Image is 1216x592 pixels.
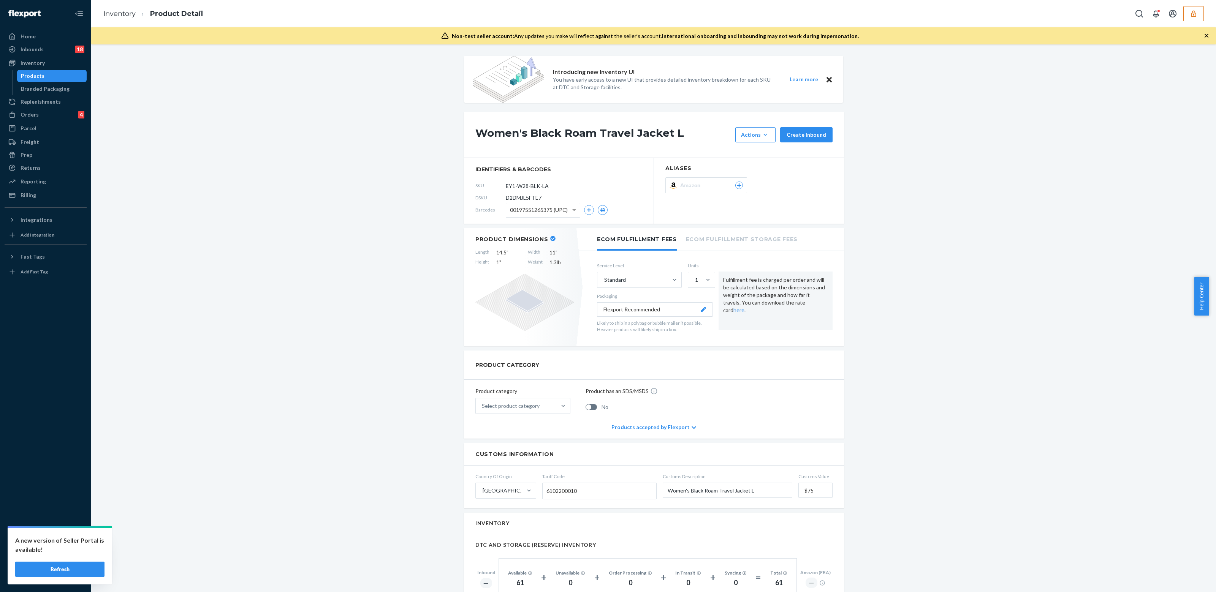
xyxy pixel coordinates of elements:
a: Prep [5,149,87,161]
div: Prep [21,151,32,159]
li: Ecom Fulfillment Fees [597,228,677,251]
input: [GEOGRAPHIC_DATA] [482,487,483,494]
button: Close [824,75,834,84]
button: Fast Tags [5,251,87,263]
a: Add Fast Tag [5,266,87,278]
div: Billing [21,191,36,199]
h1: Women's Black Roam Travel Jacket L [475,127,731,142]
button: Open Search Box [1132,6,1147,21]
div: 0 [609,578,652,588]
button: Give Feedback [5,571,87,583]
a: Add Integration [5,229,87,241]
button: Help Center [1194,277,1209,316]
div: Actions [741,131,770,139]
a: Orders4 [5,109,87,121]
div: Returns [21,164,41,172]
div: Parcel [21,125,36,132]
h2: DTC AND STORAGE (RESERVE) INVENTORY [475,542,833,548]
div: + [710,571,716,584]
button: Refresh [15,562,104,577]
input: 1 [694,276,695,284]
div: Freight [21,138,39,146]
h2: Product Dimensions [475,236,548,243]
label: Units [688,262,712,269]
a: Product Detail [150,9,203,18]
div: [GEOGRAPHIC_DATA] [483,487,526,494]
div: Add Integration [21,232,54,238]
img: new-reports-banner-icon.82668bd98b6a51aee86340f2a7b77ae3.png [473,56,544,103]
button: Talk to Support [5,545,87,557]
div: 0 [675,578,701,588]
p: You have early access to a new UI that provides detailed inventory breakdown for each SKU at DTC ... [553,76,776,91]
a: Products [17,70,87,82]
div: Home [21,33,36,40]
li: Ecom Fulfillment Storage Fees [686,228,798,249]
span: " [556,249,557,256]
span: 00197551265375 (UPC) [510,204,568,216]
p: Likely to ship in a polybag or bubble mailer if possible. Heavier products will likely ship in a ... [597,320,712,333]
span: Weight [528,259,543,266]
button: Flexport Recommended [597,302,712,317]
a: Inbounds18 [5,43,87,55]
span: 11 [549,249,574,256]
span: 1 [496,259,521,266]
div: 1 [695,276,698,284]
p: Product category [475,387,570,395]
div: Reporting [21,178,46,185]
span: identifiers & barcodes [475,166,642,173]
div: Fast Tags [21,253,45,260]
div: Any updates you make will reflect against the seller's account. [452,32,859,40]
span: 1.3 lb [549,259,574,266]
div: ― [806,578,817,588]
img: Flexport logo [8,10,41,17]
div: Inbound [477,569,495,576]
div: ― [480,578,492,588]
h2: Aliases [665,166,833,171]
div: Available [508,570,532,576]
div: Products accepted by Flexport [611,416,696,439]
a: Branded Packaging [17,83,87,95]
div: 61 [770,578,787,588]
div: Order Processing [609,570,652,576]
div: Total [770,570,787,576]
div: 0 [556,578,585,588]
div: Inbounds [21,46,44,53]
span: DSKU [475,194,506,201]
a: Help Center [5,558,87,570]
a: Parcel [5,122,87,134]
span: Customs Value [798,473,833,480]
div: Select product category [482,402,540,410]
div: + [661,571,666,584]
span: Country Of Origin [475,473,536,480]
div: + [594,571,600,584]
div: Inventory [21,59,45,67]
a: Freight [5,136,87,148]
div: Products [21,72,44,80]
input: Customs Value [798,483,833,498]
ol: breadcrumbs [97,3,209,25]
div: Amazon (FBA) [800,569,831,576]
a: here [733,307,744,313]
button: Open account menu [1165,6,1180,21]
a: Inventory [103,9,136,18]
span: Length [475,249,489,256]
div: Replenishments [21,98,61,106]
span: Non-test seller account: [452,33,514,39]
iframe: Opens a widget where you can chat to one of our agents [1167,569,1208,588]
div: Unavailable [556,570,585,576]
span: Barcodes [475,207,506,213]
span: " [499,259,501,265]
span: No [602,403,608,411]
p: A new version of Seller Portal is available! [15,536,104,554]
div: Add Fast Tag [21,268,48,275]
div: Orders [21,111,39,118]
span: Tariff Code [542,473,657,480]
button: Open notifications [1148,6,1164,21]
input: Standard [603,276,604,284]
a: Billing [5,189,87,201]
h2: Inventory [475,520,509,526]
div: Fulfillment fee is charged per order and will be calculated based on the dimensions and weight of... [719,272,833,330]
span: 14.5 [496,249,521,256]
div: + [541,571,546,584]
